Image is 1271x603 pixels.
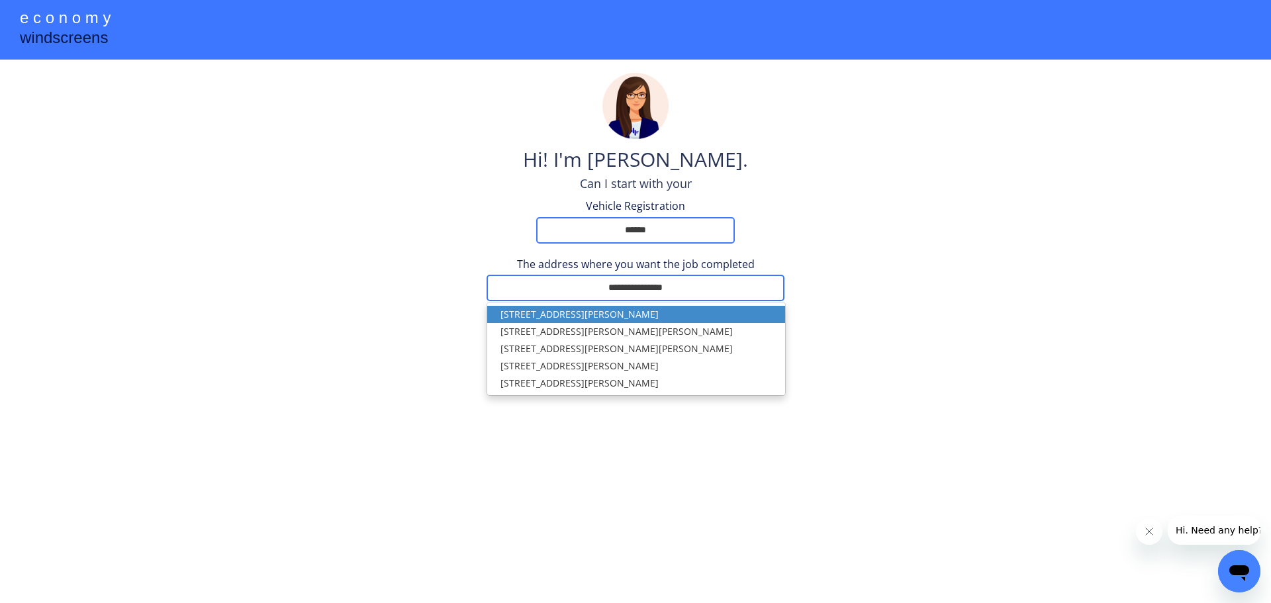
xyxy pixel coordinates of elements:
iframe: Button to launch messaging window [1218,550,1260,592]
p: [STREET_ADDRESS][PERSON_NAME][PERSON_NAME] [487,323,785,340]
div: windscreens [20,26,108,52]
span: Hi. Need any help? [8,9,95,20]
div: Vehicle Registration [569,199,702,213]
iframe: Close message [1136,518,1162,545]
div: e c o n o m y [20,7,111,32]
img: madeline.png [602,73,669,139]
div: Can I start with your [580,175,692,192]
div: The address where you want the job completed [487,257,784,271]
p: [STREET_ADDRESS][PERSON_NAME] [487,306,785,323]
iframe: Message from company [1168,516,1260,545]
p: [STREET_ADDRESS][PERSON_NAME][PERSON_NAME] [487,340,785,357]
div: Hi! I'm [PERSON_NAME]. [523,146,748,175]
p: [STREET_ADDRESS][PERSON_NAME] [487,375,785,392]
p: [STREET_ADDRESS][PERSON_NAME] [487,357,785,375]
